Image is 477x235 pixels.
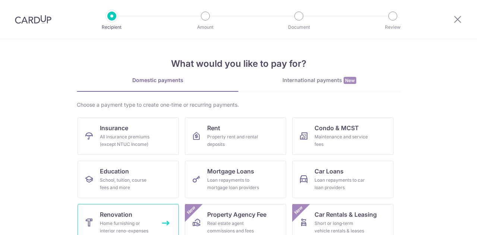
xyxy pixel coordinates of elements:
span: Rent [207,123,220,132]
span: Mortgage Loans [207,167,254,176]
h4: What would you like to pay for? [77,57,400,70]
div: Real estate agent commissions and fees [207,220,261,235]
p: Amount [178,23,233,31]
a: Mortgage LoansLoan repayments to mortgage loan providers [185,161,286,198]
a: RentProperty rent and rental deposits [185,117,286,155]
span: New [344,77,356,84]
img: CardUp [15,15,51,24]
div: Loan repayments to car loan providers [315,176,368,191]
a: EducationSchool, tuition, course fees and more [78,161,179,198]
span: Insurance [100,123,128,132]
div: Property rent and rental deposits [207,133,261,148]
p: Recipient [84,23,139,31]
div: Home furnishing or interior reno-expenses [100,220,154,235]
div: School, tuition, course fees and more [100,176,154,191]
span: Renovation [100,210,132,219]
span: New [293,204,305,216]
div: Domestic payments [77,76,238,84]
span: Car Loans [315,167,344,176]
span: New [185,204,198,216]
p: Document [271,23,326,31]
div: Short or long‑term vehicle rentals & leases [315,220,368,235]
a: Condo & MCSTMaintenance and service fees [292,117,394,155]
span: Condo & MCST [315,123,359,132]
div: International payments [238,76,400,84]
span: Property Agency Fee [207,210,266,219]
div: Choose a payment type to create one-time or recurring payments. [77,101,400,109]
span: Car Rentals & Leasing [315,210,377,219]
p: Review [365,23,420,31]
div: All insurance premiums (except NTUC Income) [100,133,154,148]
span: Education [100,167,129,176]
a: Car LoansLoan repayments to car loan providers [292,161,394,198]
div: Loan repayments to mortgage loan providers [207,176,261,191]
div: Maintenance and service fees [315,133,368,148]
a: InsuranceAll insurance premiums (except NTUC Income) [78,117,179,155]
